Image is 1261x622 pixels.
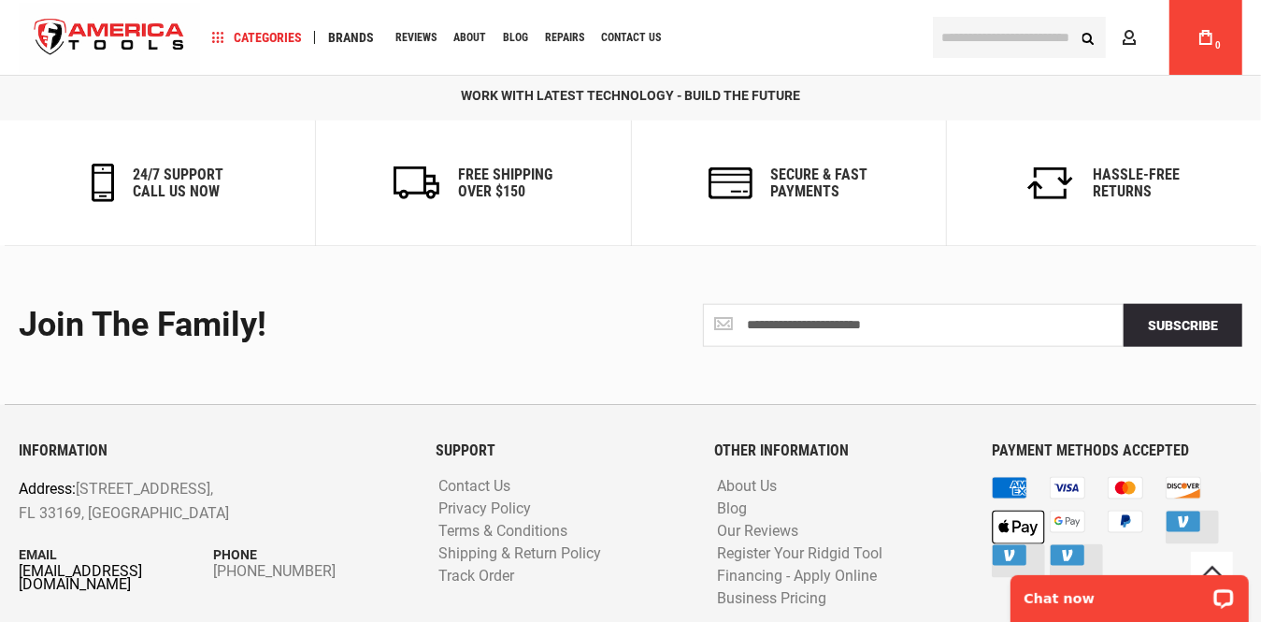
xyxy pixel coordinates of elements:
[1215,40,1221,51] span: 0
[712,478,781,496] a: About Us
[19,544,213,565] p: Email
[545,32,584,43] span: Repairs
[320,25,382,51] a: Brands
[712,590,831,608] a: Business Pricing
[328,31,374,44] span: Brands
[434,500,536,518] a: Privacy Policy
[1093,166,1180,199] h6: Hassle-Free Returns
[537,25,593,51] a: Repairs
[434,568,519,586] a: Track Order
[434,478,515,496] a: Contact Us
[1124,304,1242,347] button: Subscribe
[712,500,752,518] a: Blog
[503,32,528,43] span: Blog
[204,25,310,51] a: Categories
[434,523,572,541] a: Terms & Conditions
[1148,318,1218,333] span: Subscribe
[445,25,494,51] a: About
[998,563,1261,622] iframe: LiveChat chat widget
[213,544,408,565] p: Phone
[19,565,213,591] a: [EMAIL_ADDRESS][DOMAIN_NAME]
[19,3,200,73] a: store logo
[133,166,223,199] h6: 24/7 support call us now
[714,442,965,459] h6: OTHER INFORMATION
[19,442,408,459] h6: INFORMATION
[593,25,669,51] a: Contact Us
[453,32,486,43] span: About
[601,32,661,43] span: Contact Us
[712,523,803,541] a: Our Reviews
[213,565,408,578] a: [PHONE_NUMBER]
[19,480,76,498] span: Address:
[387,25,445,51] a: Reviews
[19,477,330,525] p: [STREET_ADDRESS], FL 33169, [GEOGRAPHIC_DATA]
[458,166,552,199] h6: Free Shipping Over $150
[712,568,881,586] a: Financing - Apply Online
[19,307,617,344] div: Join the Family!
[395,32,437,43] span: Reviews
[212,31,302,44] span: Categories
[712,545,887,563] a: Register Your Ridgid Tool
[771,166,868,199] h6: secure & fast payments
[434,545,606,563] a: Shipping & Return Policy
[436,442,686,459] h6: SUPPORT
[19,3,200,73] img: America Tools
[992,442,1242,459] h6: PAYMENT METHODS ACCEPTED
[1070,20,1106,55] button: Search
[494,25,537,51] a: Blog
